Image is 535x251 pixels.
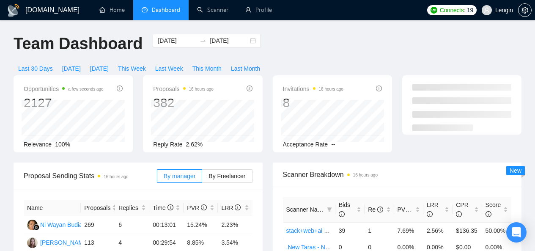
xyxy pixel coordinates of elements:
span: Connects: [440,6,465,15]
span: info-circle [376,86,382,91]
span: info-circle [247,86,252,91]
td: 6 [115,216,149,234]
span: -- [331,141,335,148]
span: Dashboard [152,6,180,14]
div: Open Intercom Messenger [506,222,527,243]
span: info-circle [201,204,207,210]
a: homeHome [99,6,125,14]
a: NB[PERSON_NAME] [27,239,89,245]
span: Opportunities [24,84,104,94]
a: setting [518,7,532,14]
input: End date [210,36,248,45]
th: Proposals [81,200,115,216]
a: NWNi Wayan Budiarti [27,221,88,228]
span: LRR [427,201,439,218]
th: Replies [115,200,149,216]
div: Ni Wayan Budiarti [40,220,88,229]
span: PVR [398,206,417,213]
th: Name [24,200,81,216]
span: 2.62% [186,141,203,148]
span: info-circle [377,207,383,212]
button: This Month [188,62,226,75]
span: info-circle [427,211,433,217]
span: By Freelancer [209,173,245,179]
span: to [200,37,206,44]
span: 100% [55,141,70,148]
td: $136.35 [453,222,482,239]
time: a few seconds ago [68,87,103,91]
h1: Team Dashboard [14,34,143,54]
span: 19 [467,6,473,15]
span: info-circle [117,86,123,91]
img: NB [27,237,38,248]
span: info-circle [339,211,345,217]
time: 16 hours ago [189,87,214,91]
span: info-circle [167,204,173,210]
td: 7.69% [394,222,423,239]
div: 2127 [24,95,104,111]
span: Invitations [283,84,343,94]
time: 16 hours ago [353,173,378,177]
td: 00:13:01 [149,216,184,234]
time: 16 hours ago [319,87,343,91]
span: [DATE] [62,64,81,73]
span: By manager [164,173,195,179]
button: [DATE] [58,62,85,75]
span: Scanner Breakdown [283,169,512,180]
span: Proposals [84,203,110,212]
td: 1 [365,222,394,239]
span: Last Month [231,64,260,73]
span: Re [368,206,383,213]
button: Last 30 Days [14,62,58,75]
div: 8 [283,95,343,111]
span: Last 30 Days [18,64,53,73]
span: info-circle [411,207,417,212]
span: Acceptance Rate [283,141,328,148]
button: Last Week [151,62,188,75]
span: info-circle [456,211,462,217]
span: filter [325,203,334,216]
span: Replies [118,203,140,212]
td: 2.56% [423,222,453,239]
span: CPR [456,201,469,218]
div: [PERSON_NAME] [40,238,89,247]
span: Relevance [24,141,52,148]
a: .New Taras - NodeJS. [286,244,344,251]
span: Proposal Sending Stats [24,171,157,181]
span: PVR [187,204,207,211]
span: Bids [339,201,350,218]
img: upwork-logo.png [431,7,437,14]
td: 39 [335,222,365,239]
span: LRR [221,204,241,211]
input: Start date [158,36,196,45]
span: filter [327,207,332,212]
button: [DATE] [85,62,113,75]
a: searchScanner [197,6,228,14]
td: 269 [81,216,115,234]
span: Scanner Name [286,206,326,213]
span: info-circle [235,204,241,210]
td: 50.00% [482,222,511,239]
time: 16 hours ago [104,174,128,179]
span: swap-right [200,37,206,44]
span: Time [153,204,173,211]
img: NW [27,220,38,230]
span: dashboard [142,7,148,13]
a: userProfile [245,6,272,14]
span: info-circle [486,211,491,217]
span: [DATE] [90,64,109,73]
span: user [484,7,490,13]
span: This Month [192,64,222,73]
button: Last Month [226,62,265,75]
span: Last Week [155,64,183,73]
div: 382 [153,95,214,111]
td: 15.24% [184,216,218,234]
img: gigradar-bm.png [33,224,39,230]
span: Score [486,201,501,218]
span: Proposals [153,84,214,94]
span: Reply Rate [153,141,182,148]
span: This Week [118,64,146,73]
img: logo [7,4,20,17]
button: setting [518,3,532,17]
